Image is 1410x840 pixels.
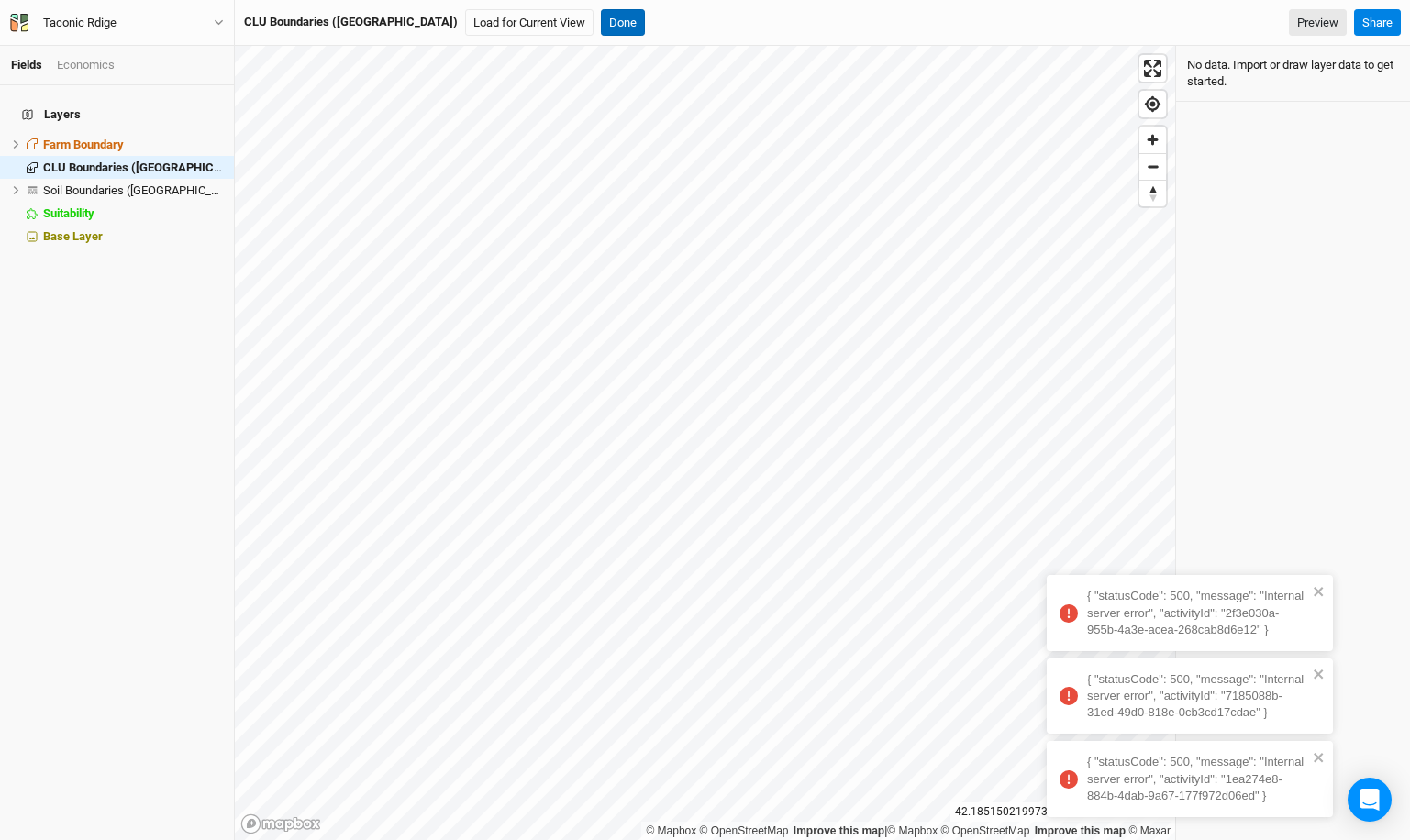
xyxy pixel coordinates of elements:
div: Suitability [43,206,223,221]
div: | [646,822,1171,840]
button: close [1313,748,1326,765]
div: No data. Import or draw layer data to get started. [1176,46,1410,102]
div: Soil Boundaries (US) [43,183,223,198]
canvas: Map [235,46,1175,840]
a: Mapbox logo [240,813,321,834]
a: Improve this map [1035,824,1126,837]
div: Open Intercom Messenger [1348,778,1392,822]
a: OpenStreetMap [941,824,1030,837]
div: Base Layer [43,229,223,244]
button: Taconic Rdige [9,13,225,33]
button: Load for Current View [465,9,594,37]
button: Reset bearing to north [1139,180,1166,206]
h4: Layers [11,96,223,133]
span: Suitability [43,206,94,220]
div: { "statusCode": 500, "message": "Internal server error", "activityId": "2f3e030a-955b-4a3e-acea-2... [1087,588,1307,638]
a: Preview [1289,9,1347,37]
button: Find my location [1139,91,1166,117]
div: { "statusCode": 500, "message": "Internal server error", "activityId": "7185088b-31ed-49d0-818e-0... [1087,671,1307,722]
div: Taconic Rdige [43,14,117,32]
div: Economics [57,57,115,73]
button: Enter fullscreen [1139,55,1166,82]
span: Base Layer [43,229,103,243]
a: Mapbox [887,824,938,837]
a: OpenStreetMap [700,824,789,837]
span: Reset bearing to north [1139,181,1166,206]
div: CLU Boundaries (US) [43,160,223,175]
span: Zoom out [1139,154,1166,180]
button: Zoom in [1139,127,1166,153]
button: close [1313,666,1326,682]
div: 42.18515021997331 , -73.50877876286908 [950,802,1175,822]
div: CLU Boundaries (US) [244,14,458,30]
span: CLU Boundaries ([GEOGRAPHIC_DATA]) [43,160,257,174]
button: Share [1354,9,1401,37]
div: Farm Boundary [43,138,223,152]
a: Fields [11,58,42,72]
button: close [1313,582,1326,599]
button: Done [601,9,645,37]
a: Mapbox [646,824,696,837]
button: Zoom out [1139,153,1166,180]
a: Maxar [1128,824,1171,837]
span: Soil Boundaries ([GEOGRAPHIC_DATA]) [43,183,247,197]
span: Farm Boundary [43,138,124,151]
a: Improve this map [794,824,884,837]
div: { "statusCode": 500, "message": "Internal server error", "activityId": "1ea274e8-884b-4dab-9a67-1... [1087,754,1307,804]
